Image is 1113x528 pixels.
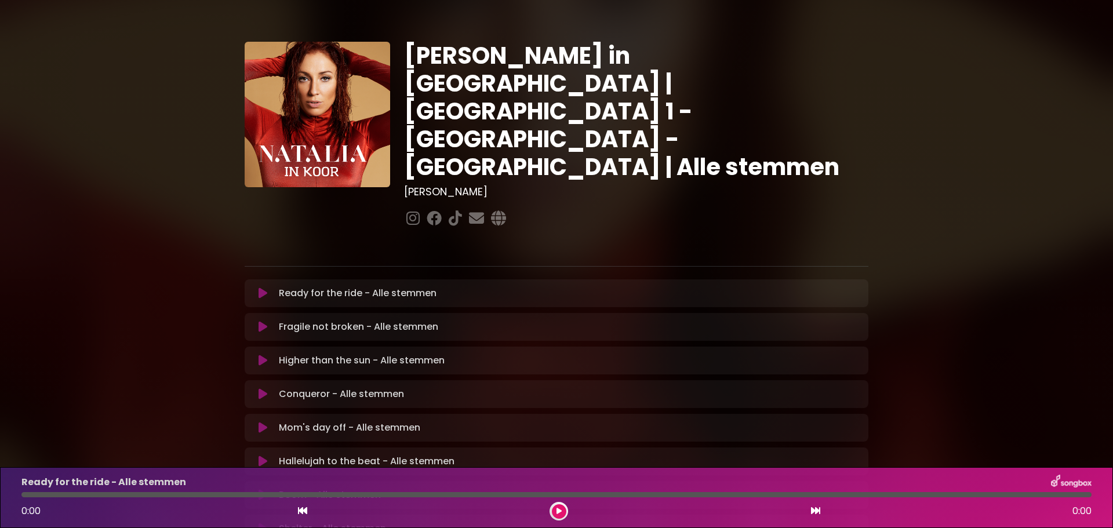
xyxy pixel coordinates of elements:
[21,475,186,489] p: Ready for the ride - Alle stemmen
[279,354,445,367] p: Higher than the sun - Alle stemmen
[21,504,41,518] span: 0:00
[279,320,438,334] p: Fragile not broken - Alle stemmen
[279,421,420,435] p: Mom's day off - Alle stemmen
[245,42,390,187] img: YTVS25JmS9CLUqXqkEhs
[279,387,404,401] p: Conqueror - Alle stemmen
[279,286,437,300] p: Ready for the ride - Alle stemmen
[404,42,868,181] h1: [PERSON_NAME] in [GEOGRAPHIC_DATA] | [GEOGRAPHIC_DATA] 1 - [GEOGRAPHIC_DATA] - [GEOGRAPHIC_DATA] ...
[279,454,454,468] p: Hallelujah to the beat - Alle stemmen
[1072,504,1092,518] span: 0:00
[1051,475,1092,490] img: songbox-logo-white.png
[404,185,868,198] h3: [PERSON_NAME]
